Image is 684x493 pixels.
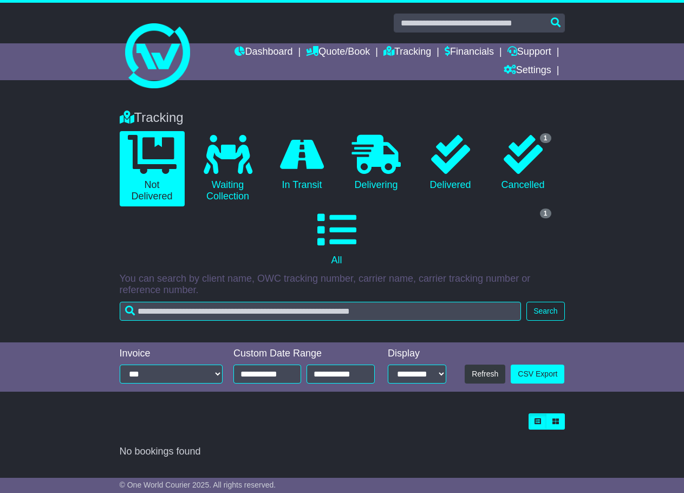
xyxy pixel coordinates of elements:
[526,302,564,321] button: Search
[120,446,565,458] div: No bookings found
[504,62,551,80] a: Settings
[234,43,292,62] a: Dashboard
[388,348,446,360] div: Display
[120,131,185,206] a: Not Delivered
[383,43,431,62] a: Tracking
[540,209,551,218] span: 1
[120,273,565,296] p: You can search by client name, OWC tracking number, carrier name, carrier tracking number or refe...
[492,131,554,195] a: 1 Cancelled
[420,131,481,195] a: Delivered
[271,131,333,195] a: In Transit
[465,365,505,384] button: Refresh
[344,131,409,195] a: Delivering
[233,348,375,360] div: Custom Date Range
[511,365,564,384] a: CSV Export
[445,43,494,62] a: Financials
[507,43,551,62] a: Support
[196,131,260,206] a: Waiting Collection
[540,133,551,143] span: 1
[114,110,570,126] div: Tracking
[120,206,554,270] a: 1 All
[120,348,223,360] div: Invoice
[306,43,370,62] a: Quote/Book
[120,481,276,489] span: © One World Courier 2025. All rights reserved.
